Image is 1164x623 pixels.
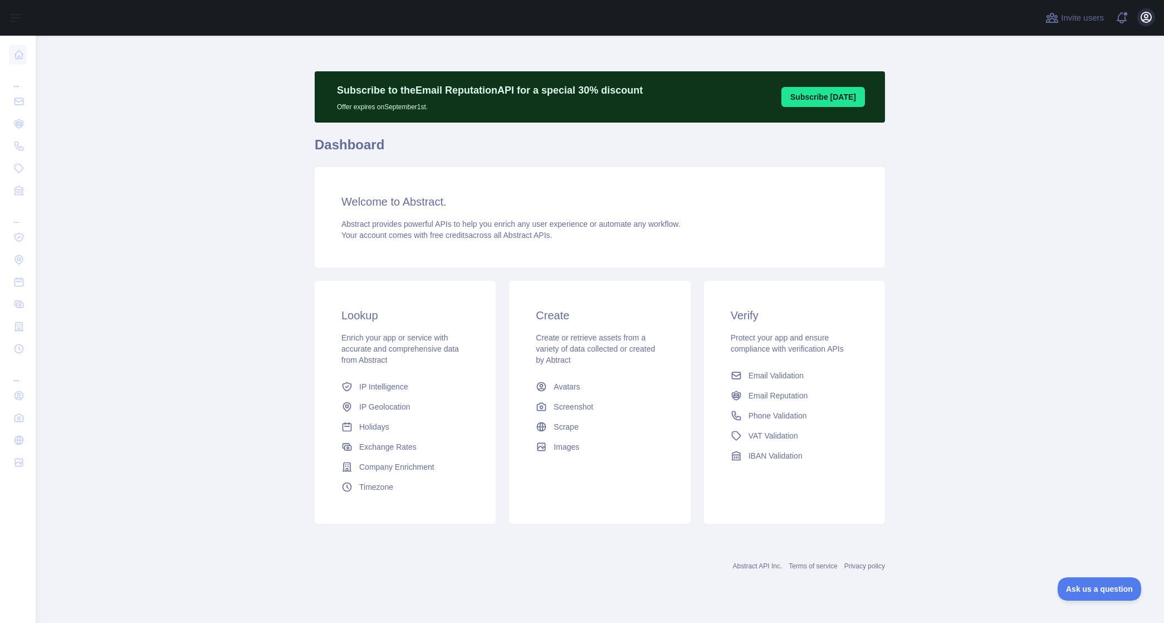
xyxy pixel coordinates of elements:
[359,381,408,392] span: IP Intelligence
[337,377,473,397] a: IP Intelligence
[731,333,844,353] span: Protect your app and ensure compliance with verification APIs
[337,437,473,457] a: Exchange Rates
[531,397,668,417] a: Screenshot
[1061,12,1104,25] span: Invite users
[359,421,389,432] span: Holidays
[749,450,803,461] span: IBAN Validation
[726,366,863,386] a: Email Validation
[337,397,473,417] a: IP Geolocation
[749,370,804,381] span: Email Validation
[337,457,473,477] a: Company Enrichment
[341,231,552,240] span: Your account comes with across all Abstract APIs.
[726,426,863,446] a: VAT Validation
[1043,9,1106,27] button: Invite users
[726,406,863,426] a: Phone Validation
[554,441,579,452] span: Images
[430,231,468,240] span: free credits
[726,386,863,406] a: Email Reputation
[1058,577,1142,601] iframe: Toggle Customer Support
[554,421,578,432] span: Scrape
[749,430,798,441] span: VAT Validation
[359,401,410,412] span: IP Geolocation
[531,377,668,397] a: Avatars
[341,333,459,364] span: Enrich your app or service with accurate and comprehensive data from Abstract
[749,390,808,401] span: Email Reputation
[554,401,593,412] span: Screenshot
[789,562,837,570] a: Terms of service
[9,361,27,383] div: ...
[531,437,668,457] a: Images
[749,410,807,421] span: Phone Validation
[341,308,469,323] h3: Lookup
[359,441,417,452] span: Exchange Rates
[536,333,655,364] span: Create or retrieve assets from a variety of data collected or created by Abtract
[733,562,782,570] a: Abstract API Inc.
[781,87,865,107] button: Subscribe [DATE]
[359,481,393,493] span: Timezone
[341,220,681,228] span: Abstract provides powerful APIs to help you enrich any user experience or automate any workflow.
[9,203,27,225] div: ...
[337,477,473,497] a: Timezone
[554,381,580,392] span: Avatars
[341,194,858,210] h3: Welcome to Abstract.
[731,308,858,323] h3: Verify
[337,417,473,437] a: Holidays
[337,82,643,98] p: Subscribe to the Email Reputation API for a special 30 % discount
[844,562,885,570] a: Privacy policy
[531,417,668,437] a: Scrape
[9,67,27,89] div: ...
[315,136,885,163] h1: Dashboard
[536,308,663,323] h3: Create
[359,461,434,473] span: Company Enrichment
[726,446,863,466] a: IBAN Validation
[337,98,643,111] p: Offer expires on September 1st.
